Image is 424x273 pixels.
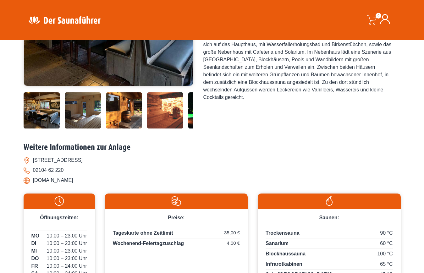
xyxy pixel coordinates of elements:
[319,215,339,220] span: Saunen:
[113,229,240,238] p: Tageskarte ohne Zeitlimit
[380,229,393,237] span: 90 °C
[24,165,401,175] li: 02104 62 220
[377,250,393,258] span: 100 °C
[224,229,240,237] span: 35,00 €
[24,155,401,165] li: [STREET_ADDRESS]
[108,196,245,206] img: Preise-weiss.svg
[47,232,87,240] span: 10:00 – 23:00 Uhr
[261,196,397,206] img: Flamme-weiss.svg
[376,13,381,19] span: 0
[266,241,289,246] span: Sanarium
[47,262,87,270] span: 10:00 – 24:00 Uhr
[31,232,40,240] span: MO
[168,215,184,220] span: Preise:
[47,247,87,255] span: 10:00 – 23:00 Uhr
[47,240,87,247] span: 10:00 – 23:00 Uhr
[27,196,92,206] img: Uhr-weiss.svg
[31,240,36,247] span: DI
[380,240,393,247] span: 60 °C
[47,255,87,262] span: 10:00 – 23:00 Uhr
[40,215,78,220] span: Öffnungszeiten:
[266,261,302,267] span: Infrarotkabinen
[24,143,401,152] h2: Weitere Informationen zur Anlage
[266,230,300,236] span: Trockensauna
[266,251,306,256] span: Blockhaussauna
[113,240,240,247] p: Wochenend-Feiertagzuschlag
[31,262,38,270] span: FR
[24,175,401,185] li: [DOMAIN_NAME]
[227,240,240,247] span: 4,00 €
[380,260,393,268] span: 65 °C
[203,26,392,101] div: Mitten in [GEOGRAPHIC_DATA] liegt die Birkensauna – ein organisch gewachsenes Saunaparadies auf 4...
[31,247,37,255] span: MI
[31,255,39,262] span: DO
